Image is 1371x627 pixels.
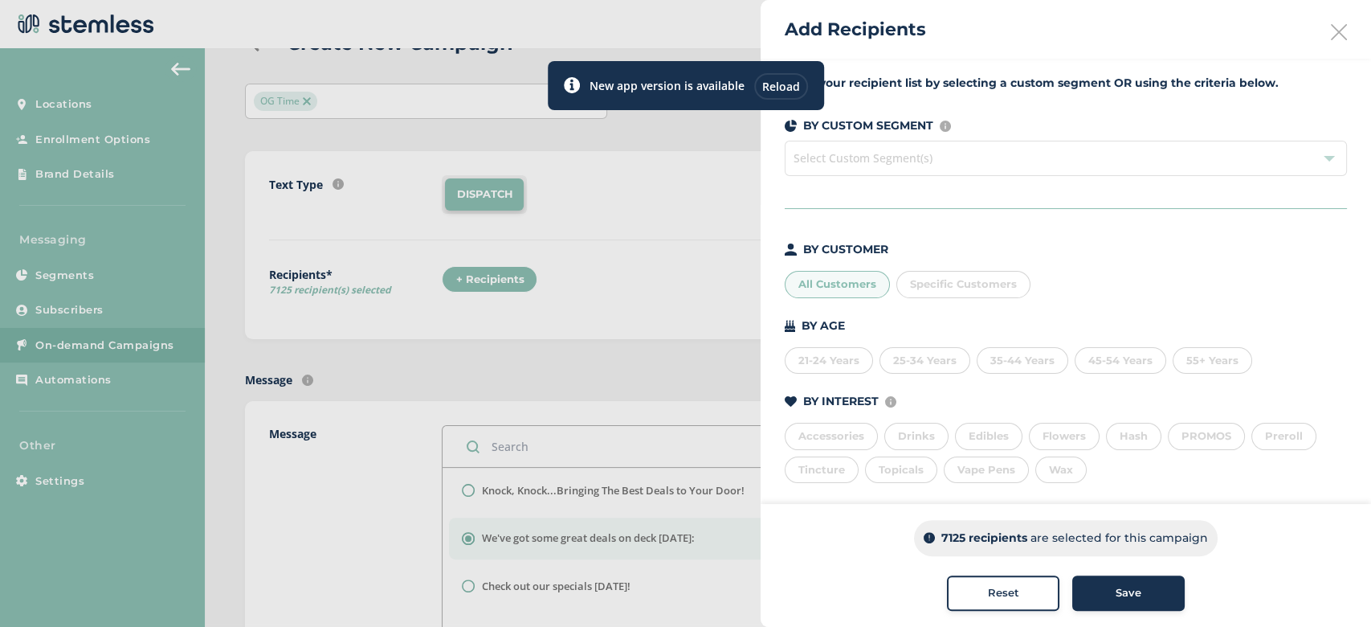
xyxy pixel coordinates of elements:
[1173,347,1252,375] div: 55+ Years
[947,576,1059,611] button: Reset
[885,396,896,408] img: icon-info-236977d2.svg
[977,347,1068,375] div: 35-44 Years
[988,585,1019,601] span: Reset
[803,241,888,258] p: BY CUSTOMER
[1106,423,1161,450] div: Hash
[785,457,859,484] div: Tincture
[754,73,808,100] div: Reload
[803,117,933,134] p: BY CUSTOM SEGMENT
[785,75,1347,92] label: Build your recipient list by selecting a custom segment OR using the criteria below.
[785,120,797,132] img: icon-segments-dark-074adb27.svg
[1072,576,1185,611] button: Save
[590,77,745,94] label: New app version is available
[1029,423,1100,450] div: Flowers
[785,244,797,256] img: icon-person-dark-ced50e5f.svg
[785,423,878,450] div: Accessories
[803,502,851,519] p: BY TIME
[955,423,1022,450] div: Edibles
[785,347,873,375] div: 21-24 Years
[910,277,1017,290] span: Specific Customers
[1168,423,1245,450] div: PROMOS
[785,320,795,332] img: icon-cake-93b2a7b5.svg
[1251,423,1316,450] div: Preroll
[941,530,1027,547] p: 7125 recipients
[564,77,580,93] img: icon-toast-info-b13014a2.svg
[785,16,926,43] h2: Add Recipients
[884,423,949,450] div: Drinks
[879,347,970,375] div: 25-34 Years
[940,121,951,132] img: icon-info-236977d2.svg
[803,393,879,410] p: BY INTEREST
[865,457,937,484] div: Topicals
[924,533,935,544] img: icon-info-dark-48f6c5f3.svg
[1075,347,1166,375] div: 45-54 Years
[1035,457,1087,484] div: Wax
[1030,530,1208,547] p: are selected for this campaign
[1291,550,1371,627] iframe: Chat Widget
[802,318,845,334] p: BY AGE
[785,271,890,298] div: All Customers
[785,396,797,408] img: icon-heart-dark-29e6356f.svg
[1116,585,1141,601] span: Save
[944,457,1029,484] div: Vape Pens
